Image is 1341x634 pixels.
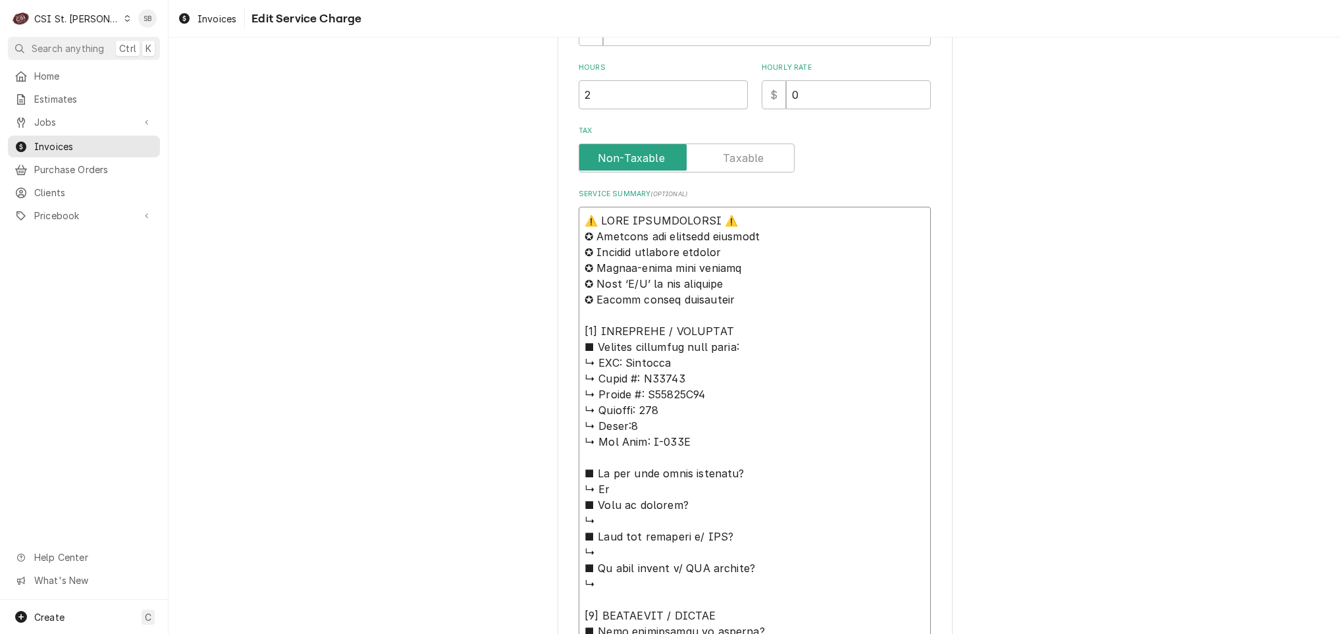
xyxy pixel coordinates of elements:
[34,186,153,199] span: Clients
[32,41,104,55] span: Search anything
[34,92,153,106] span: Estimates
[579,189,931,199] label: Service Summary
[8,182,160,203] a: Clients
[650,190,687,198] span: ( optional )
[172,8,242,30] a: Invoices
[34,209,134,223] span: Pricebook
[12,9,30,28] div: CSI St. Louis's Avatar
[138,9,157,28] div: Shayla Bell's Avatar
[579,63,748,73] label: Hours
[34,140,153,153] span: Invoices
[34,69,153,83] span: Home
[145,41,151,55] span: K
[8,205,160,226] a: Go to Pricebook
[34,115,134,129] span: Jobs
[8,65,160,87] a: Home
[138,9,157,28] div: SB
[12,9,30,28] div: C
[762,63,931,73] label: Hourly Rate
[8,37,160,60] button: Search anythingCtrlK
[8,111,160,133] a: Go to Jobs
[8,136,160,157] a: Invoices
[8,569,160,591] a: Go to What's New
[579,126,931,172] div: Tax
[145,610,151,624] span: C
[119,41,136,55] span: Ctrl
[762,80,786,109] div: $
[579,126,931,136] label: Tax
[34,12,120,26] div: CSI St. [PERSON_NAME]
[34,612,65,623] span: Create
[34,550,152,564] span: Help Center
[579,63,748,109] div: [object Object]
[8,546,160,568] a: Go to Help Center
[197,12,236,26] span: Invoices
[8,159,160,180] a: Purchase Orders
[34,163,153,176] span: Purchase Orders
[34,573,152,587] span: What's New
[8,88,160,110] a: Estimates
[762,63,931,109] div: [object Object]
[248,10,361,28] span: Edit Service Charge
